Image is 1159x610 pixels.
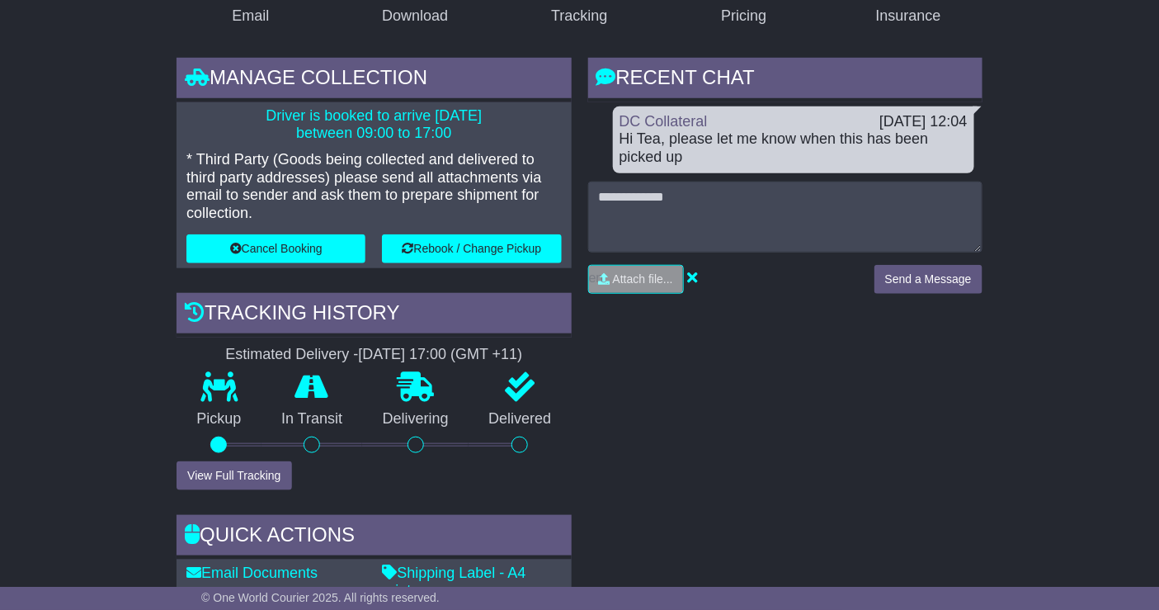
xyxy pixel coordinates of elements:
div: Download [382,5,448,27]
button: Rebook / Change Pickup [382,234,561,263]
div: Email [232,5,269,27]
a: Shipping Label - A4 printer [382,565,525,599]
div: Hi Tea, please let me know when this has been picked up [620,130,968,166]
button: Cancel Booking [186,234,365,263]
a: Email Documents [186,565,318,581]
div: [DATE] 17:00 (GMT +11) [358,346,522,364]
div: Estimated Delivery - [177,346,571,364]
p: Delivered [469,410,572,428]
div: Pricing [721,5,766,27]
a: DC Collateral [620,113,708,130]
p: In Transit [261,410,363,428]
div: Manage collection [177,58,571,102]
span: © One World Courier 2025. All rights reserved. [201,591,440,604]
div: Quick Actions [177,515,571,560]
p: * Third Party (Goods being collected and delivered to third party addresses) please send all atta... [186,151,561,222]
button: Send a Message [874,265,982,294]
div: RECENT CHAT [588,58,982,102]
p: Delivering [362,410,469,428]
div: Tracking history [177,293,571,338]
div: Tracking [551,5,607,27]
div: Insurance [876,5,941,27]
div: [DATE] 12:04 [879,113,968,131]
button: View Full Tracking [177,461,291,490]
p: Driver is booked to arrive [DATE] between 09:00 to 17:00 [186,107,561,143]
p: Pickup [177,410,261,428]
